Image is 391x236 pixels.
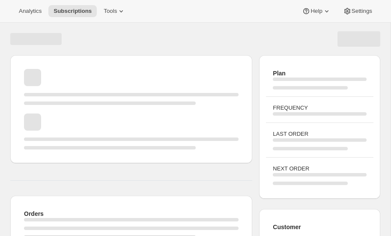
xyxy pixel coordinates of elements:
[310,8,322,15] span: Help
[273,164,367,173] h3: NEXT ORDER
[273,223,367,231] h2: Customer
[54,8,92,15] span: Subscriptions
[48,5,97,17] button: Subscriptions
[19,8,42,15] span: Analytics
[14,5,47,17] button: Analytics
[273,104,367,112] h3: FREQUENCY
[273,69,367,78] h2: Plan
[297,5,336,17] button: Help
[352,8,372,15] span: Settings
[24,209,239,218] h2: Orders
[273,130,367,138] h3: LAST ORDER
[104,8,117,15] span: Tools
[98,5,131,17] button: Tools
[338,5,377,17] button: Settings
